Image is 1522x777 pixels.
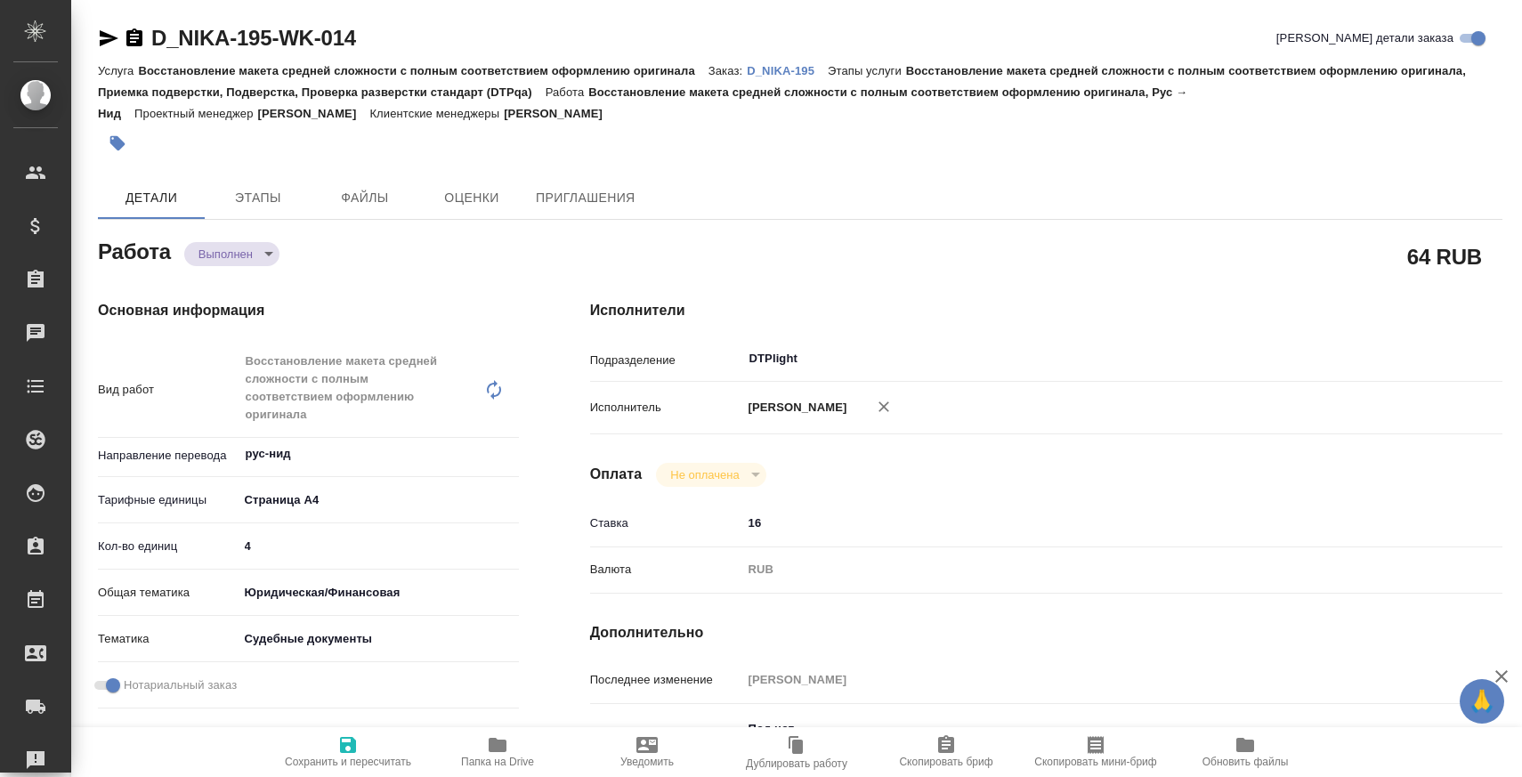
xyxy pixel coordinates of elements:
p: Направление перевода [98,447,239,465]
div: Выполнен [184,242,279,266]
div: Страница А4 [239,485,519,515]
button: Скопировать ссылку [124,28,145,49]
button: Сохранить и пересчитать [273,727,423,777]
h2: Работа [98,234,171,266]
span: Обновить файлы [1202,756,1289,768]
button: Удалить исполнителя [864,387,903,426]
button: Обновить файлы [1170,727,1320,777]
button: Open [509,452,513,456]
p: [PERSON_NAME] [742,399,847,417]
div: RUB [742,554,1427,585]
span: Файлы [322,187,408,209]
p: [PERSON_NAME] [504,107,616,120]
h4: Основная информация [98,300,519,321]
span: 🙏 [1467,683,1497,720]
span: Папка на Drive [461,756,534,768]
h4: Дополнительно [590,622,1502,643]
input: ✎ Введи что-нибудь [742,510,1427,536]
button: Дублировать работу [722,727,871,777]
p: Тематика [98,630,239,648]
p: Услуга [98,64,138,77]
span: Детали [109,187,194,209]
button: Open [1417,357,1421,360]
p: Тарифные единицы [98,491,239,509]
button: Скопировать ссылку для ЯМессенджера [98,28,119,49]
h4: Оплата [590,464,643,485]
div: Судебные документы [239,624,519,654]
div: Юридическая/Финансовая [239,578,519,608]
button: Скопировать мини-бриф [1021,727,1170,777]
button: Выполнен [193,247,258,262]
button: Папка на Drive [423,727,572,777]
p: Ставка [590,514,742,532]
span: Уведомить [620,756,674,768]
p: Исполнитель [590,399,742,417]
p: Восстановление макета средней сложности с полным соответствием оформлению оригинала [138,64,708,77]
p: Заказ: [708,64,747,77]
a: D_NIKA-195-WK-014 [151,26,356,50]
p: Вид работ [98,381,239,399]
input: Пустое поле [742,667,1427,692]
h2: 64 RUB [1407,241,1482,271]
div: Выполнен [656,463,765,487]
span: Этапы [215,187,301,209]
button: Скопировать бриф [871,727,1021,777]
button: Добавить тэг [98,124,137,163]
span: Оценки [429,187,514,209]
p: Клиентские менеджеры [369,107,504,120]
p: Проектный менеджер [134,107,257,120]
input: ✎ Введи что-нибудь [239,533,519,559]
p: Этапы услуги [828,64,906,77]
button: Уведомить [572,727,722,777]
h4: Исполнители [590,300,1502,321]
a: D_NIKA-195 [747,62,828,77]
p: Общая тематика [98,584,239,602]
span: Сохранить и пересчитать [285,756,411,768]
p: Восстановление макета средней сложности с полным соответствием оформлению оригинала, Рус → Нид [98,85,1187,120]
span: Скопировать бриф [899,756,992,768]
span: Нотариальный заказ [124,676,237,694]
p: [PERSON_NAME] [258,107,370,120]
p: Последнее изменение [590,671,742,689]
p: Валюта [590,561,742,579]
p: D_NIKA-195 [747,64,828,77]
p: Работа [546,85,589,99]
p: Кол-во единиц [98,538,239,555]
button: Не оплачена [665,467,744,482]
span: [PERSON_NAME] детали заказа [1276,29,1453,47]
span: Скопировать мини-бриф [1034,756,1156,768]
p: Подразделение [590,352,742,369]
button: 🙏 [1460,679,1504,724]
span: Дублировать работу [746,757,847,770]
span: Приглашения [536,187,636,209]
